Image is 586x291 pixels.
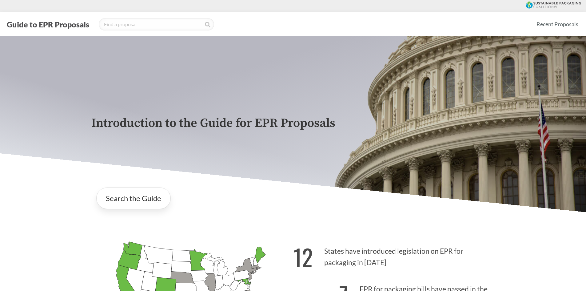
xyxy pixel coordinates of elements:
[293,236,495,274] p: States have introduced legislation on EPR for packaging in [DATE]
[91,116,495,130] p: Introduction to the Guide for EPR Proposals
[96,188,171,209] a: Search the Guide
[5,19,91,29] button: Guide to EPR Proposals
[293,240,313,274] strong: 12
[99,18,214,30] input: Find a proposal
[534,17,581,31] a: Recent Proposals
